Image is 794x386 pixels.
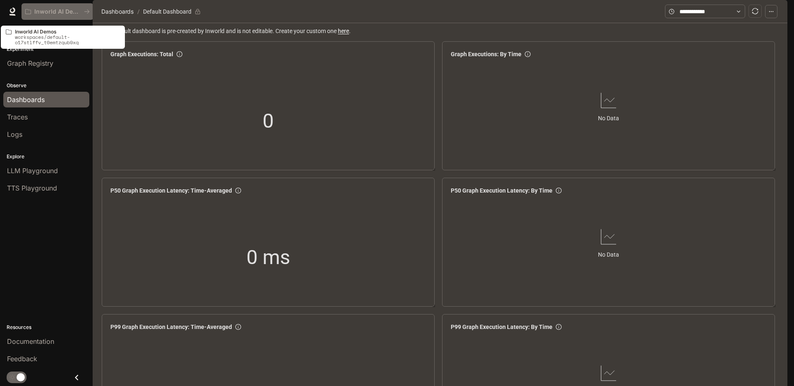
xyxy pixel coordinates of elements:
[99,7,136,17] button: Dashboards
[101,7,134,17] span: Dashboards
[556,188,562,193] span: info-circle
[110,322,232,331] span: P99 Graph Execution Latency: Time-Averaged
[451,50,521,59] span: Graph Executions: By Time
[451,186,552,195] span: P50 Graph Execution Latency: By Time
[141,4,193,19] article: Default Dashboard
[15,29,120,34] p: Inworld AI Demos
[235,188,241,193] span: info-circle
[246,242,290,273] span: 0 ms
[137,7,140,16] span: /
[451,322,552,331] span: P99 Graph Execution Latency: By Time
[263,105,274,136] span: 0
[22,3,93,20] button: All workspaces
[752,8,758,14] span: sync
[101,26,781,36] span: This default dashboard is pre-created by Inworld and is not editable. Create your custom one .
[338,28,349,34] a: here
[110,50,173,59] span: Graph Executions: Total
[525,51,531,57] span: info-circle
[598,114,619,123] article: No Data
[556,324,562,330] span: info-circle
[235,324,241,330] span: info-circle
[15,34,120,45] p: workspaces/default-o17stlffv_t0emtzqub9xq
[598,250,619,259] article: No Data
[110,186,232,195] span: P50 Graph Execution Latency: Time-Averaged
[177,51,182,57] span: info-circle
[34,8,81,15] p: Inworld AI Demos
